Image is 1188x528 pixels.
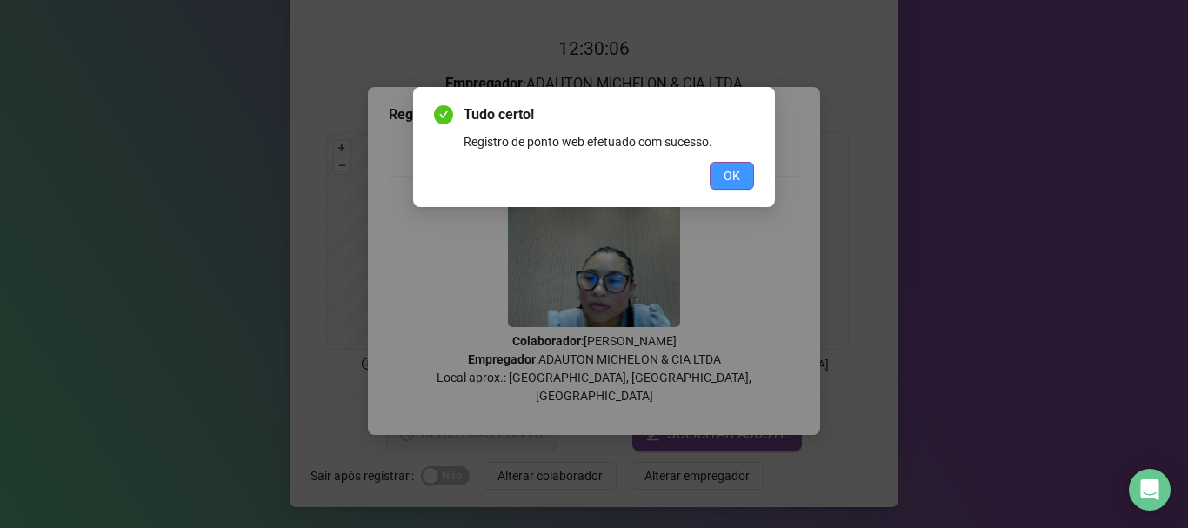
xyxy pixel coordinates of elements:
div: Open Intercom Messenger [1129,469,1171,511]
button: OK [710,162,754,190]
span: Tudo certo! [464,104,754,125]
span: OK [724,166,740,185]
span: check-circle [434,105,453,124]
div: Registro de ponto web efetuado com sucesso. [464,132,754,151]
